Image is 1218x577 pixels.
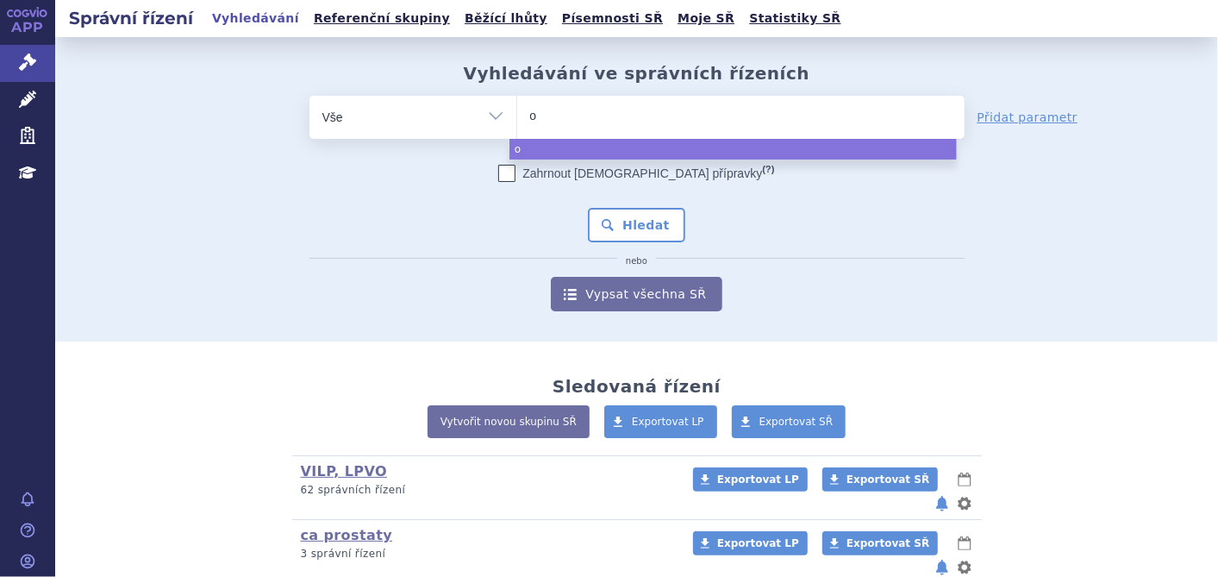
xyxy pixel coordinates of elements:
a: Exportovat SŘ [822,467,938,492]
a: Vytvořit novou skupinu SŘ [428,405,590,438]
a: Statistiky SŘ [744,7,846,30]
a: Moje SŘ [672,7,740,30]
a: Vyhledávání [207,7,304,30]
button: Hledat [588,208,685,242]
span: Exportovat SŘ [846,537,929,549]
a: Exportovat SŘ [732,405,846,438]
p: 3 správní řízení [301,547,671,561]
button: nastavení [956,493,973,514]
li: o [509,139,957,160]
span: Exportovat SŘ [846,474,929,486]
abbr: (?) [762,164,774,175]
button: lhůty [956,469,973,490]
span: Exportovat LP [632,416,704,428]
a: Referenční skupiny [309,7,455,30]
a: VILP, LPVO [301,463,388,480]
a: Přidat parametr [978,109,1078,126]
a: Exportovat LP [693,531,808,555]
a: Vypsat všechna SŘ [551,277,721,311]
a: ca prostaty [301,527,393,543]
h2: Správní řízení [55,6,207,30]
a: Běžící lhůty [459,7,553,30]
button: lhůty [956,533,973,554]
a: Písemnosti SŘ [557,7,668,30]
span: Exportovat SŘ [759,416,834,428]
a: Exportovat SŘ [822,531,938,555]
span: Exportovat LP [717,474,799,486]
h2: Sledovaná řízení [553,376,721,397]
span: Exportovat LP [717,537,799,549]
p: 62 správních řízení [301,483,671,498]
i: nebo [617,256,656,267]
h2: Vyhledávání ve správních řízeních [464,63,810,84]
a: Exportovat LP [693,467,808,492]
button: notifikace [934,493,951,514]
a: Exportovat LP [604,405,717,438]
label: Zahrnout [DEMOGRAPHIC_DATA] přípravky [498,165,774,182]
